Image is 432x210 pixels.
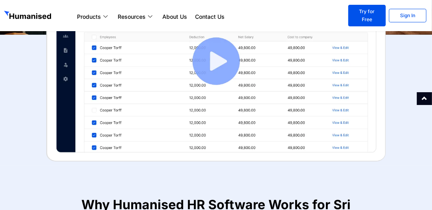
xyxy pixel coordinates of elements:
img: GetHumanised Logo [4,11,53,21]
a: Try for Free [348,5,386,26]
a: About Us [158,12,191,22]
a: Contact Us [191,12,229,22]
a: Products [73,12,114,22]
a: Resources [114,12,158,22]
a: Sign In [389,9,426,22]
